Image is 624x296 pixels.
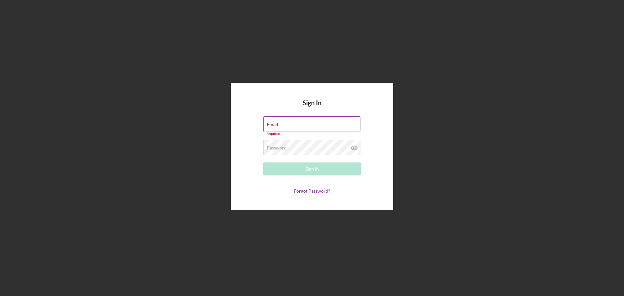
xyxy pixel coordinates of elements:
button: Sign In [263,162,361,175]
label: Email [267,122,278,127]
div: Required [263,132,361,136]
label: Password [267,145,287,150]
h4: Sign In [303,99,321,116]
div: Sign In [305,162,319,175]
a: Forgot Password? [294,188,330,194]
